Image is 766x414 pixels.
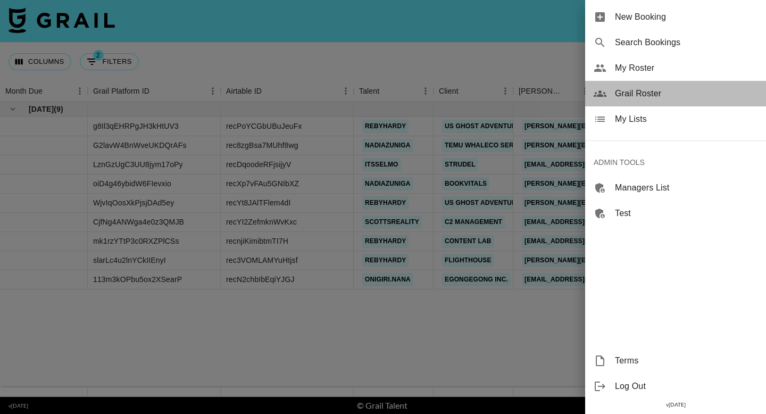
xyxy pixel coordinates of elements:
[585,201,766,226] div: Test
[615,11,757,23] span: New Booking
[615,36,757,49] span: Search Bookings
[615,62,757,74] span: My Roster
[615,354,757,367] span: Terms
[585,150,766,175] div: ADMIN TOOLS
[585,175,766,201] div: Managers List
[585,81,766,106] div: Grail Roster
[585,4,766,30] div: New Booking
[585,106,766,132] div: My Lists
[615,181,757,194] span: Managers List
[615,113,757,126] span: My Lists
[585,399,766,410] div: v [DATE]
[615,207,757,220] span: Test
[615,87,757,100] span: Grail Roster
[615,380,757,393] span: Log Out
[585,374,766,399] div: Log Out
[585,30,766,55] div: Search Bookings
[585,55,766,81] div: My Roster
[585,348,766,374] div: Terms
